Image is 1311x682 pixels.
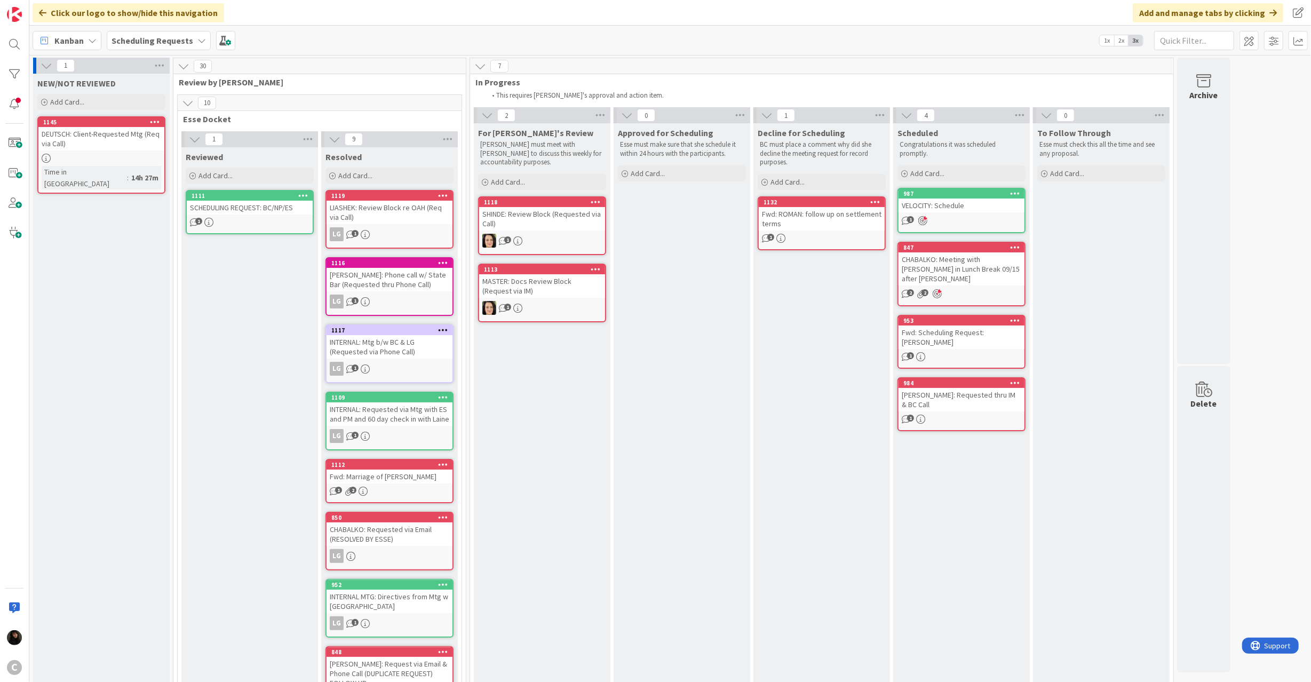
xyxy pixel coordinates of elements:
div: LG [330,227,344,241]
div: LG [330,429,344,443]
span: 1 [352,619,359,626]
div: 1111SCHEDULING REQUEST: BC/NP/ES [187,191,313,215]
div: 987VELOCITY: Schedule [899,189,1024,212]
div: Fwd: Scheduling Request: [PERSON_NAME] [899,326,1024,349]
div: 1117INTERNAL: Mtg b/w BC & LG (Requested via Phone Call) [327,326,452,359]
span: Add Card... [491,177,525,187]
span: 10 [198,97,216,109]
span: 4 [917,109,935,122]
div: 1132Fwd: ROMAN: follow up on settlement terms [759,197,885,231]
div: 850 [331,514,452,521]
b: Scheduling Requests [112,35,193,46]
div: 1119 [331,192,452,200]
img: BL [482,234,496,248]
div: Click our logo to show/hide this navigation [33,3,224,22]
span: Add Card... [338,171,372,180]
div: Add and manage tabs by clicking [1133,3,1283,22]
div: 1117 [331,327,452,334]
div: Fwd: ROMAN: follow up on settlement terms [759,207,885,231]
div: LG [330,295,344,308]
div: 1118 [479,197,605,207]
div: 1118 [484,199,605,206]
div: BL [479,301,605,315]
span: 1 [777,109,795,122]
img: Visit kanbanzone.com [7,7,22,22]
div: 1145 [43,118,164,126]
div: 1145 [38,117,164,127]
div: 1109 [331,394,452,401]
div: LG [327,362,452,376]
div: 1112 [331,461,452,469]
div: LG [327,227,452,241]
span: 2 [907,289,914,296]
span: 7 [490,60,508,73]
span: 30 [194,60,212,73]
span: In Progress [475,77,1160,88]
div: 1116[PERSON_NAME]: Phone call w/ State Bar (Requested thru Phone Call) [327,258,452,291]
div: LIASHEK: Review Block re OAH (Req via Call) [327,201,452,224]
div: 1109 [327,393,452,402]
div: Delete [1191,397,1217,410]
span: To Follow Through [1037,128,1111,138]
div: 848 [331,648,452,656]
div: INTERNAL: Requested via Mtg with ES and PM and 60 day check in with Laine [327,402,452,426]
div: 847CHABALKO: Meeting with [PERSON_NAME] in Lunch Break 09/15 after [PERSON_NAME] [899,243,1024,286]
span: 1 [352,230,359,237]
span: Reviewed [186,152,223,162]
div: 984 [899,378,1024,388]
div: LG [327,549,452,563]
div: LG [330,616,344,630]
span: Add Card... [770,177,805,187]
span: 1 [352,297,359,304]
span: For Breanna's Review [478,128,593,138]
div: LG [327,429,452,443]
div: BL [479,234,605,248]
div: 847 [899,243,1024,252]
span: 2 [921,289,928,296]
div: CHABALKO: Requested via Email (RESOLVED BY ESSE) [327,522,452,546]
div: 1145DEUTSCH: Client-Requested Mtg (Req via Call) [38,117,164,150]
div: LG [330,362,344,376]
span: Approved for Scheduling [618,128,713,138]
span: Add Card... [50,97,84,107]
span: 1 [205,133,223,146]
span: Esse Docket [183,114,448,124]
div: LG [327,616,452,630]
div: SHINDE: Review Block (Requested via Call) [479,207,605,231]
img: ES [7,630,22,645]
span: Resolved [325,152,362,162]
span: Support [22,2,49,14]
div: LG [330,549,344,563]
span: 1 [352,432,359,439]
div: MASTER: Docs Review Block (Request via IM) [479,274,605,298]
div: 1109INTERNAL: Requested via Mtg with ES and PM and 60 day check in with Laine [327,393,452,426]
span: 2x [1114,35,1129,46]
div: 1112Fwd: Marriage of [PERSON_NAME] [327,460,452,483]
div: 1132 [764,199,885,206]
div: 1132 [759,197,885,207]
div: 952 [327,580,452,590]
span: 0 [1056,109,1075,122]
div: 987 [903,190,1024,197]
div: 984 [903,379,1024,387]
div: 987 [899,189,1024,199]
input: Quick Filter... [1154,31,1234,50]
p: BC must place a comment why did she decline the meeting request for record purposes. [760,140,884,166]
div: 984[PERSON_NAME]: Requested thru IM & BC Call [899,378,1024,411]
span: 1x [1100,35,1114,46]
span: Scheduled [897,128,938,138]
div: 14h 27m [129,172,161,184]
div: Fwd: Marriage of [PERSON_NAME] [327,470,452,483]
div: DEUTSCH: Client-Requested Mtg (Req via Call) [38,127,164,150]
span: 9 [345,133,363,146]
div: 1113MASTER: Docs Review Block (Request via IM) [479,265,605,298]
span: 1 [907,216,914,223]
div: [PERSON_NAME]: Phone call w/ State Bar (Requested thru Phone Call) [327,268,452,291]
div: 850CHABALKO: Requested via Email (RESOLVED BY ESSE) [327,513,452,546]
div: 1119LIASHEK: Review Block re OAH (Req via Call) [327,191,452,224]
div: Time in [GEOGRAPHIC_DATA] [42,166,127,189]
div: CHABALKO: Meeting with [PERSON_NAME] in Lunch Break 09/15 after [PERSON_NAME] [899,252,1024,286]
div: 1117 [327,326,452,335]
div: 1119 [327,191,452,201]
span: Add Card... [1050,169,1084,178]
